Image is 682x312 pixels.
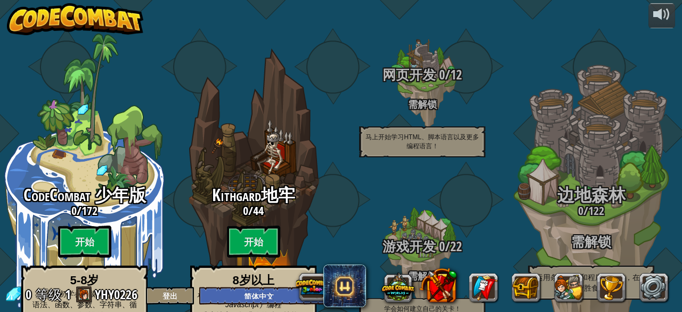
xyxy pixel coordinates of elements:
span: 适合每个人的真实代码（Python或Javascript）编程 [197,290,310,309]
btn: 开始 [227,226,280,258]
span: 0 [26,286,35,303]
span: 边地森林 [557,183,626,206]
span: 网页开发 [383,66,436,84]
span: 马上开始学习HTML、脚本语言以及更多编程语言！ [366,133,479,150]
h3: / [338,68,507,82]
button: 音量调节 [648,3,675,28]
span: 1 [65,286,71,303]
img: CodeCombat - Learn how to code by playing a game [7,3,143,35]
strong: 8岁以上 [232,274,274,287]
span: Kithgard地牢 [212,183,295,206]
span: 12 [450,66,462,84]
h3: 需解锁 [507,235,676,249]
span: CodeCombat 少年版 [23,183,146,206]
span: 游戏开发 [383,237,436,255]
span: 0 [436,66,445,84]
h4: 需解锁 [338,99,507,109]
h3: / [338,239,507,254]
span: 0 [436,237,445,255]
span: 0 [578,203,583,219]
button: 登出 [146,287,194,305]
btn: 开始 [58,226,111,258]
span: 0 [71,203,77,219]
span: 等级 [36,286,61,303]
span: 122 [588,203,604,219]
a: YHY0226 [95,286,141,303]
strong: 5-8岁 [70,274,99,287]
span: 172 [82,203,98,219]
span: 22 [450,237,462,255]
h3: / [169,204,338,217]
span: 44 [253,203,264,219]
span: 0 [243,203,248,219]
h3: / [507,204,676,217]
